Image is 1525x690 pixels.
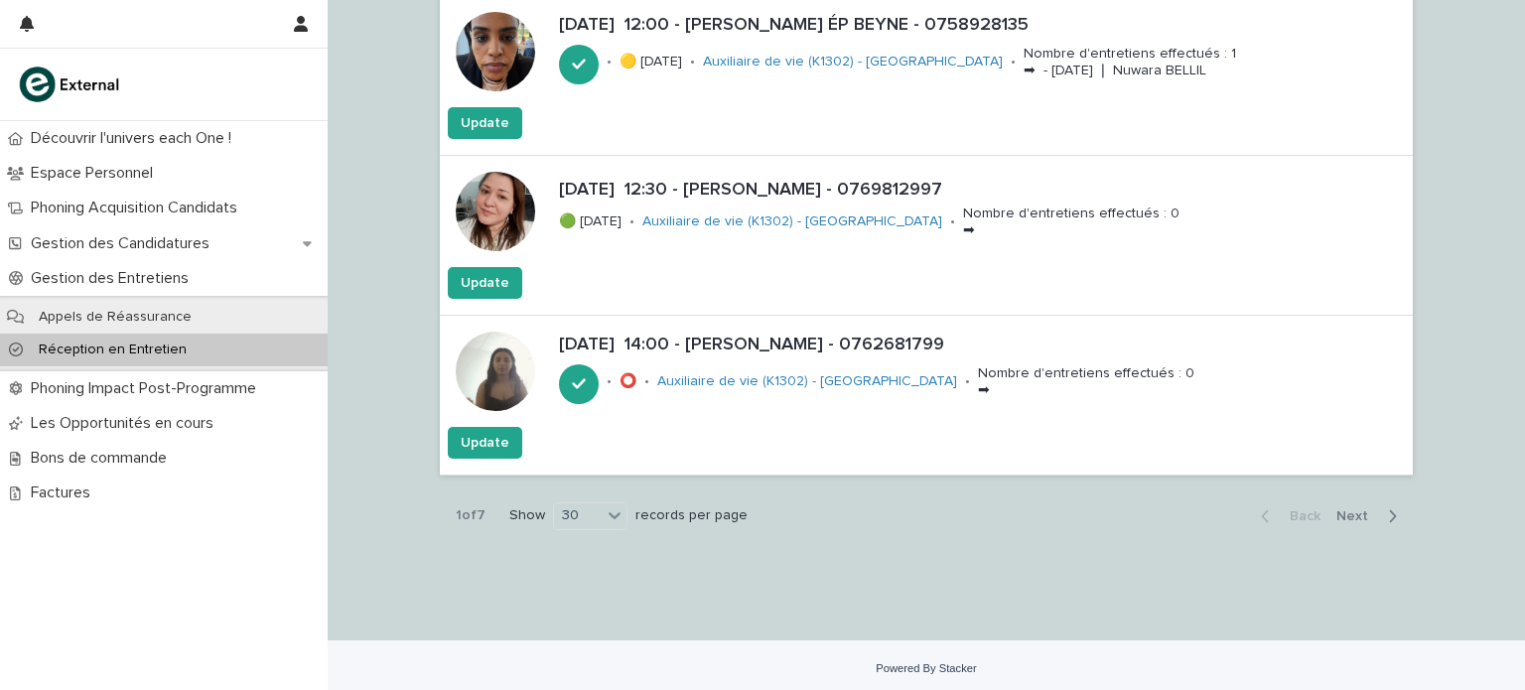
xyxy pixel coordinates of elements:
[440,316,1413,476] a: [DATE] 14:00 - [PERSON_NAME] - 0762681799•⭕•Auxiliaire de vie (K1302) - [GEOGRAPHIC_DATA] •Nombre...
[23,309,208,326] p: Appels de Réassurance
[657,373,957,390] a: Auxiliaire de vie (K1302) - [GEOGRAPHIC_DATA]
[461,433,509,453] span: Update
[620,373,636,390] p: ⭕
[23,342,203,358] p: Réception en Entretien
[1278,509,1320,523] span: Back
[1024,46,1236,79] p: Nombre d'entretiens effectués : 1 ➡ - [DATE] ❘ Nuwara BELLIL
[23,379,272,398] p: Phoning Impact Post-Programme
[461,273,509,293] span: Update
[1336,509,1380,523] span: Next
[620,54,682,70] p: 🟡 [DATE]
[607,54,612,70] p: •
[440,491,501,540] p: 1 of 7
[554,505,602,526] div: 30
[950,213,955,230] p: •
[607,373,612,390] p: •
[876,662,976,674] a: Powered By Stacker
[23,199,253,217] p: Phoning Acquisition Candidats
[23,269,205,288] p: Gestion des Entretiens
[448,267,522,299] button: Update
[1328,507,1413,525] button: Next
[635,507,748,524] p: records per page
[690,54,695,70] p: •
[509,507,545,524] p: Show
[448,107,522,139] button: Update
[440,156,1413,316] a: [DATE] 12:30 - [PERSON_NAME] - 0769812997🟢 [DATE]•Auxiliaire de vie (K1302) - [GEOGRAPHIC_DATA] •...
[629,213,634,230] p: •
[16,65,125,104] img: bc51vvfgR2QLHU84CWIQ
[644,373,649,390] p: •
[559,15,1405,37] p: [DATE] 12:00 - [PERSON_NAME] ÉP BEYNE - 0758928135
[23,483,106,502] p: Factures
[461,113,509,133] span: Update
[703,54,1003,70] a: Auxiliaire de vie (K1302) - [GEOGRAPHIC_DATA]
[642,213,942,230] a: Auxiliaire de vie (K1302) - [GEOGRAPHIC_DATA]
[448,427,522,459] button: Update
[559,180,1405,202] p: [DATE] 12:30 - [PERSON_NAME] - 0769812997
[23,449,183,468] p: Bons de commande
[23,414,229,433] p: Les Opportunités en cours
[963,206,1179,239] p: Nombre d'entretiens effectués : 0 ➡
[559,213,622,230] p: 🟢 [DATE]
[23,234,225,253] p: Gestion des Candidatures
[23,129,247,148] p: Découvrir l'univers each One !
[23,164,169,183] p: Espace Personnel
[965,373,970,390] p: •
[978,365,1194,399] p: Nombre d'entretiens effectués : 0 ➡
[1245,507,1328,525] button: Back
[1011,54,1016,70] p: •
[559,335,1405,356] p: [DATE] 14:00 - [PERSON_NAME] - 0762681799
